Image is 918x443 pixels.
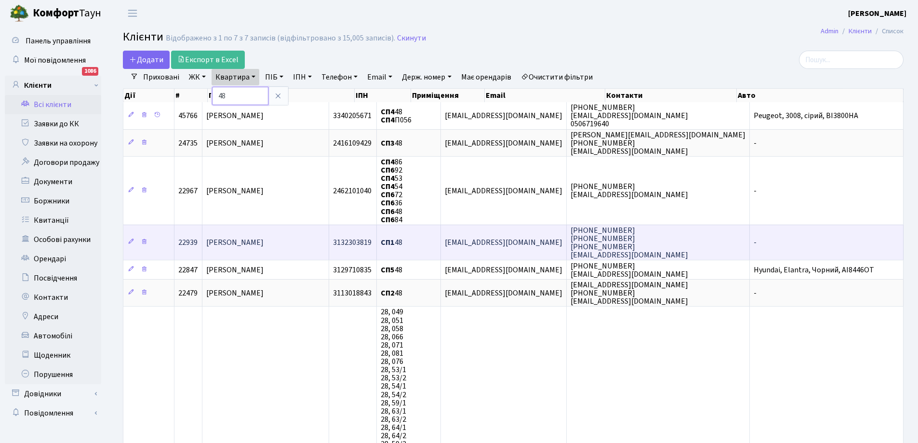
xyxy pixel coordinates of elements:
span: Peugeot, 3008, сірий, BI3800HA [754,110,858,121]
a: Експорт в Excel [171,51,245,69]
b: СП4 [381,157,395,167]
a: Держ. номер [398,69,455,85]
a: Довідники [5,384,101,403]
span: 22939 [178,237,198,248]
a: Документи [5,172,101,191]
a: Особові рахунки [5,230,101,249]
span: 24735 [178,138,198,148]
b: СП6 [381,215,395,225]
b: СП6 [381,198,395,209]
b: СП2 [381,288,395,298]
span: Додати [129,54,163,65]
a: Посвідчення [5,268,101,288]
a: Всі клієнти [5,95,101,114]
a: ЖК [185,69,210,85]
span: 3129710835 [333,265,372,275]
th: Дії [123,89,174,102]
li: Список [872,26,904,37]
span: - [754,138,757,148]
b: СП4 [381,107,395,117]
a: Клієнти [849,26,872,36]
b: СП1 [381,237,395,248]
th: # [174,89,208,102]
b: Комфорт [33,5,79,21]
span: [EMAIL_ADDRESS][DOMAIN_NAME] [445,288,562,298]
div: Відображено з 1 по 7 з 7 записів (відфільтровано з 15,005 записів). [166,34,395,43]
span: 45766 [178,110,198,121]
span: Hyundai, Elantra, Чорний, АІ8446ОТ [754,265,874,275]
a: Повідомлення [5,403,101,423]
div: 1086 [82,67,98,76]
span: [PERSON_NAME] [206,110,264,121]
span: [EMAIL_ADDRESS][DOMAIN_NAME] [445,138,562,148]
span: 48 [381,288,402,298]
span: 22847 [178,265,198,275]
a: Адреси [5,307,101,326]
span: - [754,186,757,196]
span: [PERSON_NAME] [206,265,264,275]
span: 48 [381,138,402,148]
button: Переключити навігацію [120,5,145,21]
th: Приміщення [411,89,485,102]
span: 3340205671 [333,110,372,121]
b: СП4 [381,181,395,192]
a: Admin [821,26,838,36]
a: ПІБ [261,69,287,85]
a: Щоденник [5,346,101,365]
span: 86 92 53 54 72 36 48 84 [381,157,402,225]
span: 2416109429 [333,138,372,148]
th: Контакти [605,89,737,102]
span: 48 [381,237,402,248]
a: [PERSON_NAME] [848,8,906,19]
span: [PHONE_NUMBER] [EMAIL_ADDRESS][DOMAIN_NAME] [571,181,688,200]
th: ІПН [355,89,411,102]
a: Email [363,69,396,85]
a: Очистити фільтри [517,69,597,85]
span: [PERSON_NAME][EMAIL_ADDRESS][DOMAIN_NAME] [PHONE_NUMBER] [EMAIL_ADDRESS][DOMAIN_NAME] [571,130,745,157]
span: [PERSON_NAME] [206,288,264,298]
span: [EMAIL_ADDRESS][DOMAIN_NAME] [PHONE_NUMBER] [EMAIL_ADDRESS][DOMAIN_NAME] [571,280,688,307]
span: [EMAIL_ADDRESS][DOMAIN_NAME] [445,110,562,121]
a: Порушення [5,365,101,384]
span: 3113018843 [333,288,372,298]
a: Квитанції [5,211,101,230]
span: Панель управління [26,36,91,46]
span: [PHONE_NUMBER] [PHONE_NUMBER] [PHONE_NUMBER] [EMAIL_ADDRESS][DOMAIN_NAME] [571,225,688,260]
a: Телефон [318,69,361,85]
a: Мої повідомлення1086 [5,51,101,70]
b: СП5 [381,265,395,275]
a: Скинути [397,34,426,43]
span: [PHONE_NUMBER] [EMAIL_ADDRESS][DOMAIN_NAME] 0506719640 [571,102,688,129]
a: Додати [123,51,170,69]
b: СП4 [381,173,395,184]
a: Заявки на охорону [5,134,101,153]
span: 3132303819 [333,237,372,248]
span: Мої повідомлення [24,55,86,66]
a: Квартира [212,69,259,85]
a: Заявки до КК [5,114,101,134]
span: - [754,237,757,248]
a: Договори продажу [5,153,101,172]
b: СП3 [381,138,395,148]
b: СП6 [381,206,395,217]
th: ПІБ [208,89,355,102]
a: Панель управління [5,31,101,51]
b: СП6 [381,165,395,175]
span: 22479 [178,288,198,298]
a: Приховані [139,69,183,85]
span: - [754,288,757,298]
span: [PHONE_NUMBER] [EMAIL_ADDRESS][DOMAIN_NAME] [571,261,688,280]
th: Email [485,89,605,102]
img: logo.png [10,4,29,23]
a: Клієнти [5,76,101,95]
a: Контакти [5,288,101,307]
b: СП6 [381,189,395,200]
a: Орендарі [5,249,101,268]
span: [EMAIL_ADDRESS][DOMAIN_NAME] [445,186,562,196]
span: [PERSON_NAME] [206,138,264,148]
span: 2462101040 [333,186,372,196]
th: Авто [737,89,904,102]
span: [PERSON_NAME] [206,237,264,248]
input: Пошук... [799,51,904,69]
